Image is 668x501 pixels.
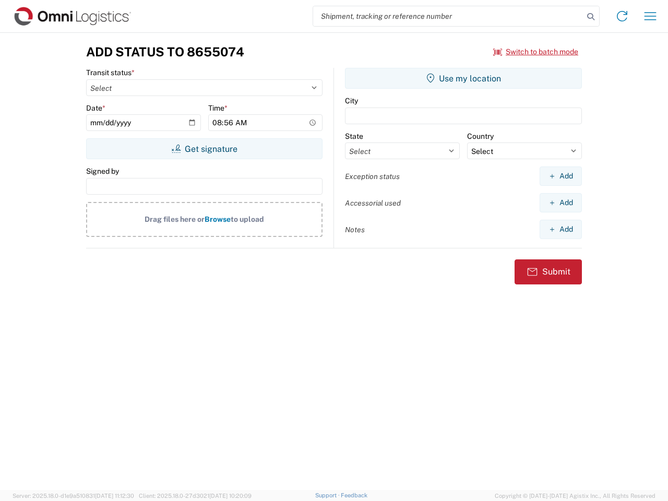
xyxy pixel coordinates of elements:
[86,68,135,77] label: Transit status
[540,193,582,212] button: Add
[467,132,494,141] label: Country
[515,259,582,284] button: Submit
[341,492,367,498] a: Feedback
[145,215,205,223] span: Drag files here or
[86,138,323,159] button: Get signature
[86,44,244,59] h3: Add Status to 8655074
[345,96,358,105] label: City
[345,68,582,89] button: Use my location
[139,493,252,499] span: Client: 2025.18.0-27d3021
[86,166,119,176] label: Signed by
[313,6,583,26] input: Shipment, tracking or reference number
[208,103,228,113] label: Time
[540,166,582,186] button: Add
[209,493,252,499] span: [DATE] 10:20:09
[95,493,134,499] span: [DATE] 11:12:30
[495,491,655,500] span: Copyright © [DATE]-[DATE] Agistix Inc., All Rights Reserved
[13,493,134,499] span: Server: 2025.18.0-d1e9a510831
[493,43,578,61] button: Switch to batch mode
[345,225,365,234] label: Notes
[205,215,231,223] span: Browse
[315,492,341,498] a: Support
[231,215,264,223] span: to upload
[345,132,363,141] label: State
[345,172,400,181] label: Exception status
[540,220,582,239] button: Add
[345,198,401,208] label: Accessorial used
[86,103,105,113] label: Date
